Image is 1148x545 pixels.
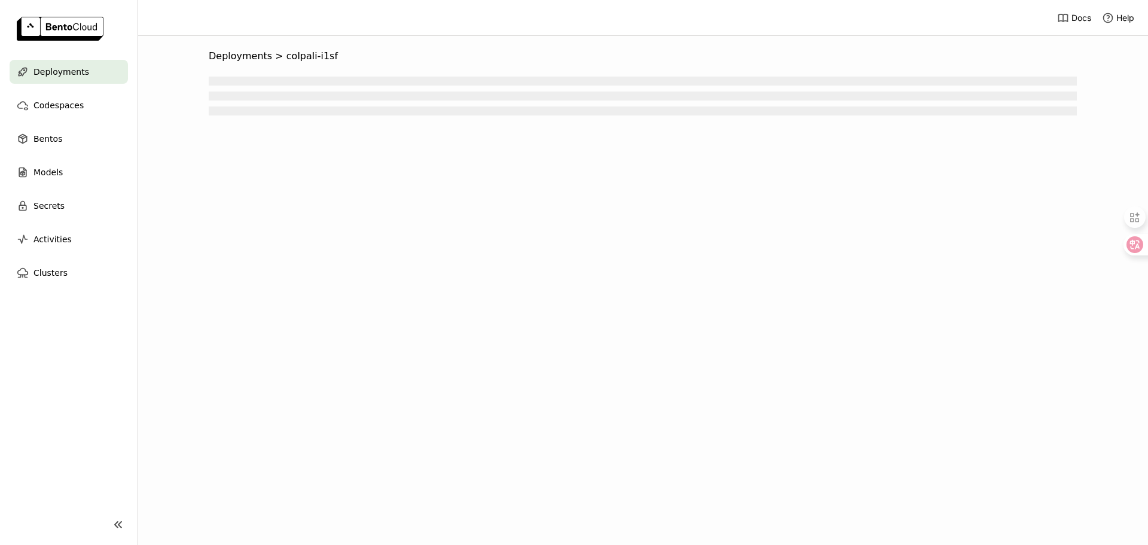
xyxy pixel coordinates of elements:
[33,132,62,146] span: Bentos
[1116,13,1134,23] span: Help
[1071,13,1091,23] span: Docs
[33,199,65,213] span: Secrets
[33,65,89,79] span: Deployments
[1057,12,1091,24] a: Docs
[10,160,128,184] a: Models
[10,261,128,285] a: Clusters
[33,98,84,112] span: Codespaces
[33,266,68,280] span: Clusters
[10,127,128,151] a: Bentos
[286,50,338,62] span: colpali-i1sf
[10,194,128,218] a: Secrets
[209,50,1077,62] nav: Breadcrumbs navigation
[272,50,286,62] span: >
[33,165,63,179] span: Models
[1102,12,1134,24] div: Help
[33,232,72,246] span: Activities
[17,17,103,41] img: logo
[10,227,128,251] a: Activities
[209,50,272,62] span: Deployments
